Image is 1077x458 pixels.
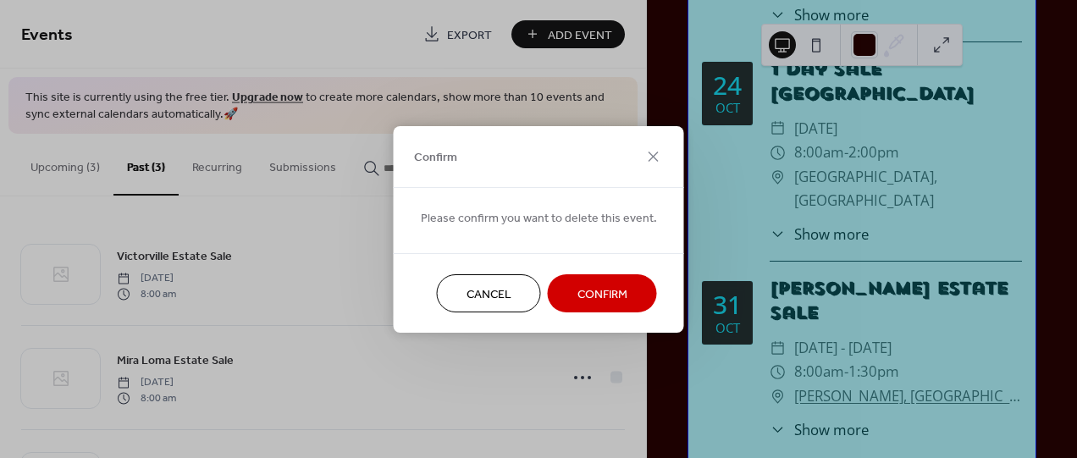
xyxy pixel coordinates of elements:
[421,209,657,227] span: Please confirm you want to delete this event.
[577,285,627,303] span: Confirm
[467,285,511,303] span: Cancel
[414,149,457,167] span: Confirm
[548,274,657,312] button: Confirm
[437,274,541,312] button: Cancel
